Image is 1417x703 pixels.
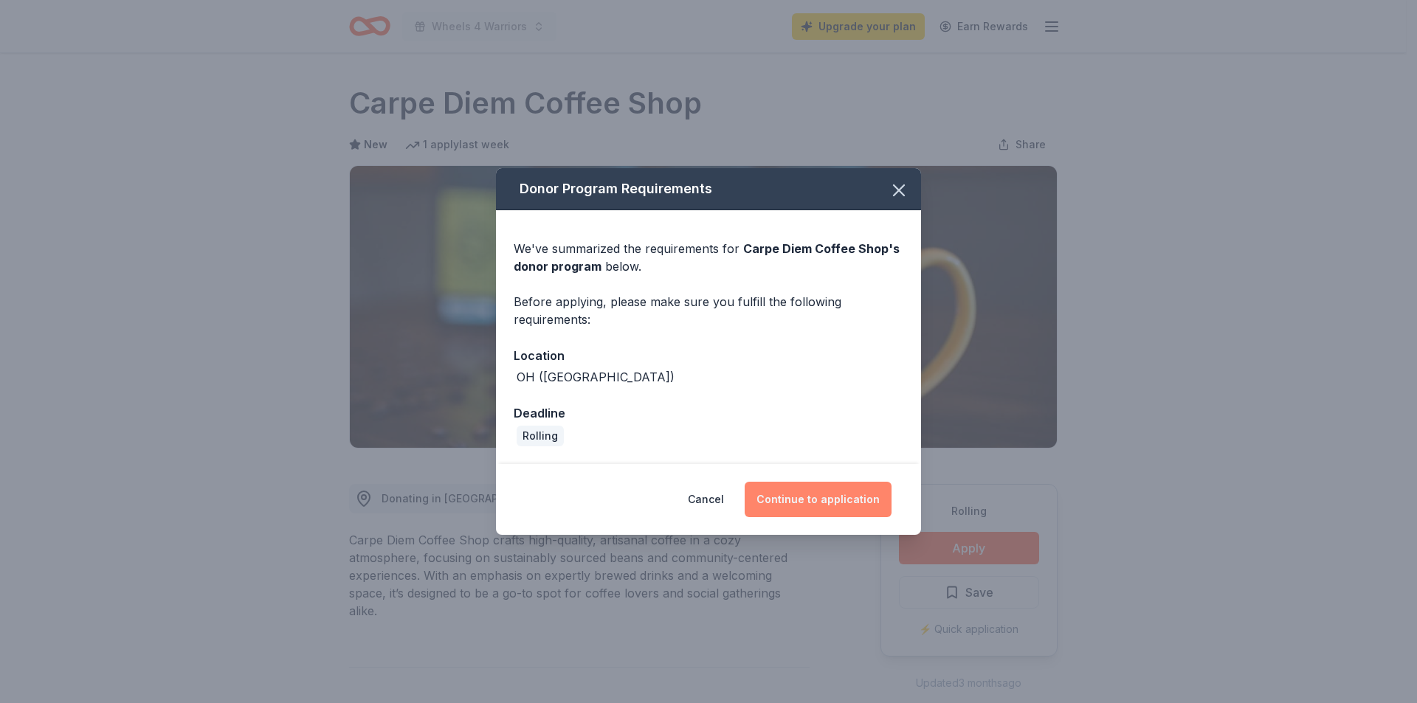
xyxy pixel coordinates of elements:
[496,168,921,210] div: Donor Program Requirements
[514,293,903,328] div: Before applying, please make sure you fulfill the following requirements:
[745,482,892,517] button: Continue to application
[514,404,903,423] div: Deadline
[514,240,903,275] div: We've summarized the requirements for below.
[514,346,903,365] div: Location
[517,368,675,386] div: OH ([GEOGRAPHIC_DATA])
[688,482,724,517] button: Cancel
[517,426,564,446] div: Rolling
